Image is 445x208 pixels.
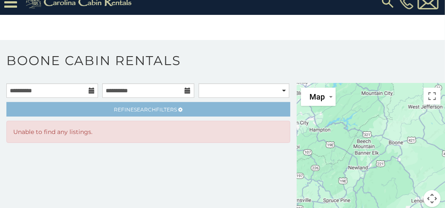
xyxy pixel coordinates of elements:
[309,92,325,101] span: Map
[134,106,156,113] span: Search
[114,106,177,113] span: Refine Filters
[424,88,441,105] button: Toggle fullscreen view
[301,88,336,106] button: Change map style
[424,190,441,207] button: Map camera controls
[6,102,290,117] a: RefineSearchFilters
[13,128,283,136] p: Unable to find any listings.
